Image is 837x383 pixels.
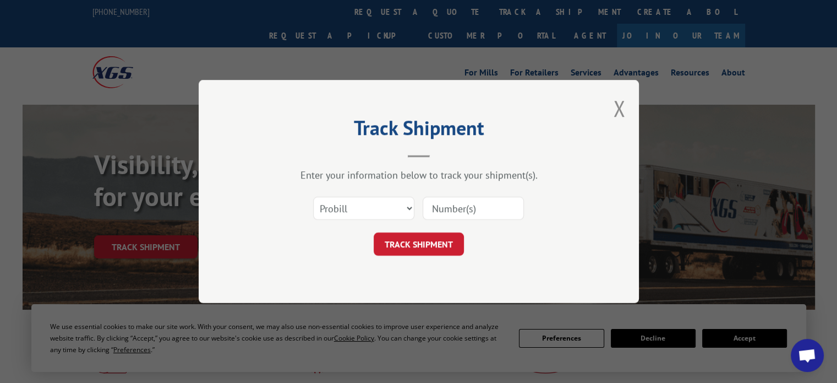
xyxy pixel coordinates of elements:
[374,233,464,256] button: TRACK SHIPMENT
[254,169,584,181] div: Enter your information below to track your shipment(s).
[254,120,584,141] h2: Track Shipment
[613,94,625,123] button: Close modal
[791,339,824,372] div: Open chat
[423,197,524,220] input: Number(s)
